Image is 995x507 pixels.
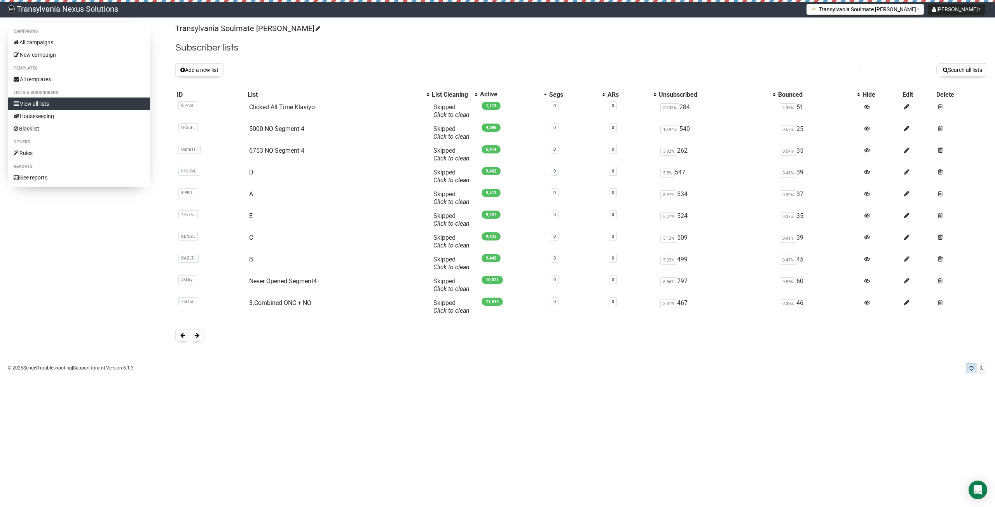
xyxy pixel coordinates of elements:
[175,63,223,77] button: Add a new list
[612,299,614,304] a: 0
[780,277,796,286] span: 0.55%
[433,103,470,118] span: Skipped
[660,299,677,308] span: 3.87%
[249,190,253,198] a: A
[8,138,150,147] li: Others
[777,100,861,122] td: 51
[778,91,853,99] div: Bounced
[777,144,861,166] td: 35
[861,89,901,100] th: Hide: No sort applied, sorting is disabled
[657,209,777,231] td: 524
[780,125,796,134] span: 0.57%
[657,144,777,166] td: 262
[178,254,199,263] span: DAZLT..
[23,365,36,371] a: Sendy
[249,212,253,220] a: E
[8,49,150,61] a: New campaign
[777,274,861,296] td: 60
[612,147,614,152] a: 0
[482,211,501,219] span: 9,427
[482,232,501,240] span: 9,433
[249,234,253,241] a: C
[433,285,470,293] a: Click to clean
[249,147,304,154] a: 6753 NO Segment 4
[178,232,198,241] span: KBf89..
[175,89,246,100] th: ID: No sort applied, sorting is disabled
[657,253,777,274] td: 499
[433,263,470,271] a: Click to clean
[433,277,470,293] span: Skipped
[8,98,150,110] a: View all lists
[8,171,150,184] a: See reports
[482,167,501,175] span: 9,402
[433,307,470,314] a: Click to clean
[553,190,556,195] a: 0
[430,89,478,100] th: List Cleaning: No sort applied, activate to apply an ascending sort
[901,89,935,100] th: Edit: No sort applied, sorting is disabled
[657,166,777,187] td: 547
[553,103,556,108] a: 0
[612,125,614,130] a: 0
[660,125,679,134] span: 10.94%
[969,481,987,499] div: Open Intercom Messenger
[657,89,777,100] th: Unsubscribed: No sort applied, activate to apply an ascending sort
[659,91,769,99] div: Unsubscribed
[249,256,253,263] a: B
[777,166,861,187] td: 39
[606,89,657,100] th: ARs: No sort applied, activate to apply an ascending sort
[249,103,315,111] a: Clicked All Time Klaviyo
[553,234,556,239] a: 0
[777,253,861,274] td: 45
[433,299,470,314] span: Skipped
[433,234,470,249] span: Skipped
[433,256,470,271] span: Skipped
[482,189,501,197] span: 9,413
[8,162,150,171] li: Reports
[777,209,861,231] td: 35
[862,91,899,99] div: Hide
[178,297,198,306] span: 75LCd..
[249,299,311,307] a: 3.Combined ONC + NO
[936,91,986,99] div: Delete
[482,276,503,284] span: 10,821
[8,5,15,12] img: 586cc6b7d8bc403f0c61b981d947c989
[660,234,677,243] span: 5.12%
[612,190,614,195] a: 0
[482,298,503,306] span: 11,614
[548,89,606,100] th: Segs: No sort applied, activate to apply an ascending sort
[8,122,150,135] a: Blacklist
[902,91,933,99] div: Edit
[780,190,796,199] span: 0.39%
[249,277,317,285] a: Never Opened Segment4
[433,176,470,184] a: Click to clean
[433,147,470,162] span: Skipped
[482,124,501,132] span: 4,396
[780,169,796,178] span: 0.41%
[657,122,777,144] td: 540
[178,167,200,176] span: iHNKM..
[612,169,614,174] a: 0
[553,169,556,174] a: 0
[780,256,796,265] span: 0.47%
[432,91,471,99] div: List Cleaning
[612,212,614,217] a: 0
[549,91,598,99] div: Segs
[177,91,244,99] div: ID
[780,103,796,112] span: 4.38%
[657,187,777,209] td: 534
[657,296,777,318] td: 467
[8,36,150,49] a: All campaigns
[657,231,777,253] td: 509
[178,188,197,197] span: 8iFEU..
[433,212,470,227] span: Skipped
[660,147,677,156] span: 3.92%
[433,169,470,184] span: Skipped
[780,299,796,308] span: 0.39%
[73,365,104,371] a: Support forum
[657,274,777,296] td: 797
[553,125,556,130] a: 0
[433,190,470,206] span: Skipped
[777,231,861,253] td: 39
[612,256,614,261] a: 0
[433,133,470,140] a: Click to clean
